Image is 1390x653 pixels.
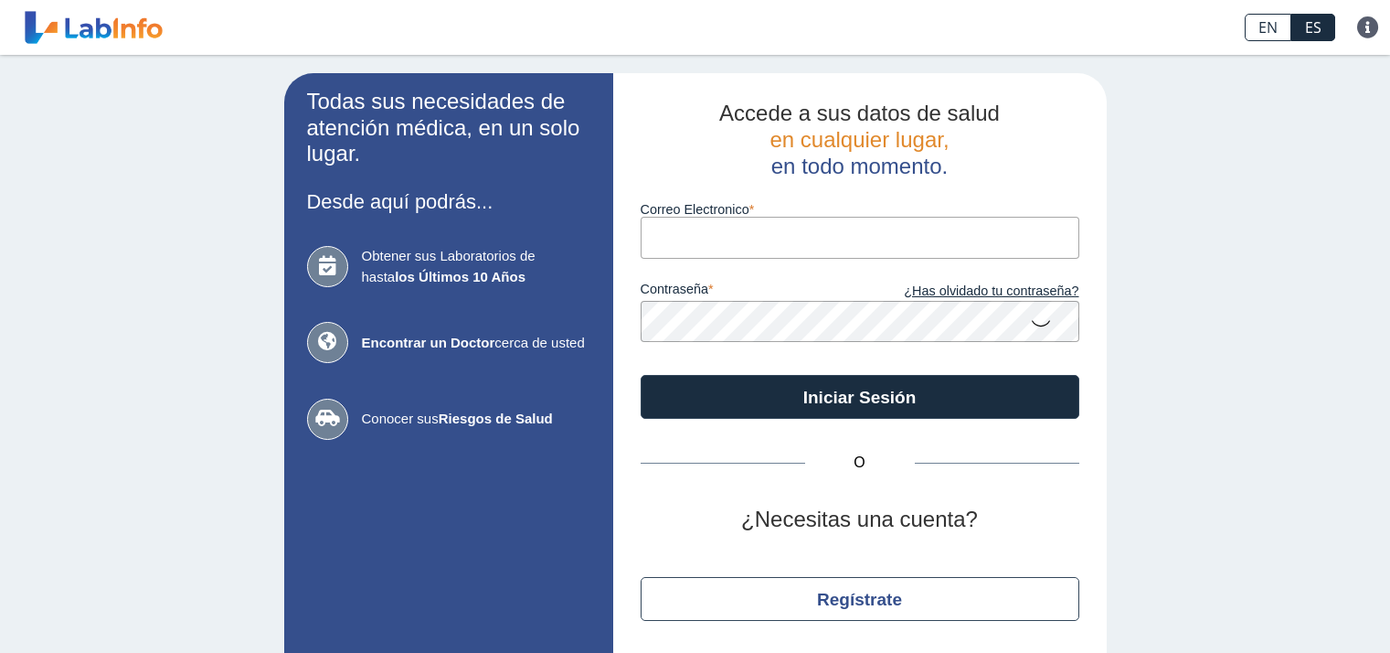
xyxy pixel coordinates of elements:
[362,246,590,287] span: Obtener sus Laboratorios de hasta
[362,333,590,354] span: cerca de usted
[439,411,553,426] b: Riesgos de Salud
[641,375,1079,419] button: Iniciar Sesión
[362,409,590,430] span: Conocer sus
[307,89,590,167] h2: Todas sus necesidades de atención médica, en un solo lugar.
[395,269,525,284] b: los Últimos 10 Años
[641,202,1079,217] label: Correo Electronico
[362,335,495,350] b: Encontrar un Doctor
[641,507,1079,533] h2: ¿Necesitas una cuenta?
[860,282,1079,302] a: ¿Has olvidado tu contraseña?
[1245,14,1291,41] a: EN
[769,127,949,152] span: en cualquier lugar,
[1227,582,1370,633] iframe: Help widget launcher
[307,190,590,213] h3: Desde aquí podrás...
[641,577,1079,621] button: Regístrate
[719,101,1000,125] span: Accede a sus datos de salud
[641,282,860,302] label: contraseña
[1291,14,1335,41] a: ES
[771,154,948,178] span: en todo momento.
[805,452,915,474] span: O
